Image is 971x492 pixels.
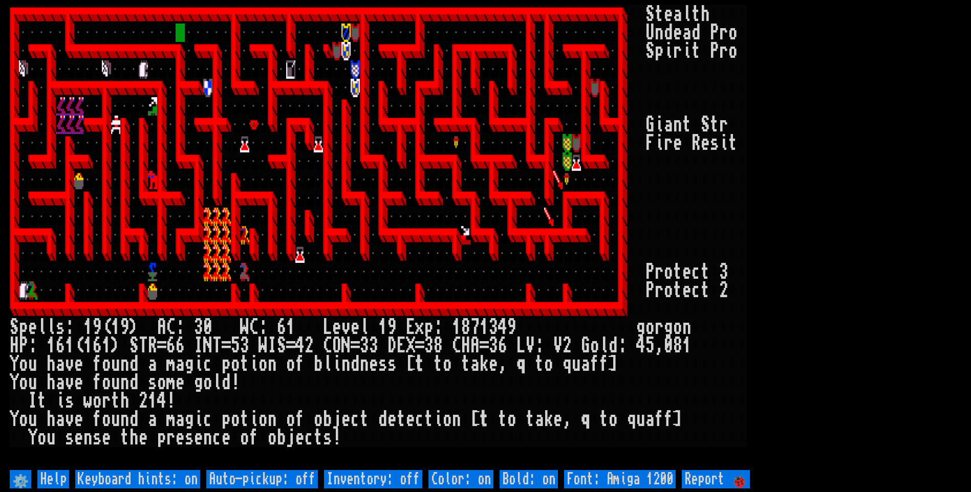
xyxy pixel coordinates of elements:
div: o [102,355,111,373]
div: t [655,5,664,24]
input: Report 🐞 [682,470,750,488]
div: C [452,337,461,355]
div: s [65,392,74,410]
div: c [203,355,212,373]
div: r [664,134,673,152]
div: e [489,355,498,373]
div: u [28,355,37,373]
div: 6 [166,337,176,355]
div: 5 [645,337,655,355]
div: : [176,318,185,337]
div: , [655,337,664,355]
div: o [664,281,673,300]
div: e [351,318,360,337]
div: o [286,355,295,373]
div: = [415,337,424,355]
div: o [286,410,295,429]
div: t [701,281,710,300]
div: A [470,337,480,355]
div: 1 [148,392,157,410]
div: 8 [673,337,682,355]
div: 1 [378,318,387,337]
div: 6 [93,337,102,355]
div: q [563,355,572,373]
div: R [692,134,701,152]
div: f [93,373,102,392]
input: Bold: on [500,470,558,488]
div: n [655,24,664,42]
div: n [120,355,130,373]
div: a [176,355,185,373]
div: g [664,318,673,337]
div: b [323,410,332,429]
div: 4 [295,337,305,355]
div: , [498,355,507,373]
div: t [673,263,682,281]
div: : [535,337,544,355]
div: S [645,42,655,60]
div: h [47,373,56,392]
div: d [130,355,139,373]
div: t [692,42,701,60]
div: g [636,318,645,337]
div: 1 [83,337,93,355]
div: 5 [231,337,240,355]
div: p [19,318,28,337]
div: ( [102,318,111,337]
div: f [295,410,305,429]
div: p [424,318,434,337]
div: 3 [369,337,378,355]
div: = [157,337,166,355]
div: P [645,263,655,281]
div: : [28,337,37,355]
div: o [673,318,682,337]
div: t [415,355,424,373]
div: s [378,355,387,373]
div: L [323,318,332,337]
div: 3 [240,337,249,355]
div: u [111,410,120,429]
div: H [461,337,470,355]
div: t [240,355,249,373]
div: 1 [480,318,489,337]
div: 9 [93,318,102,337]
div: i [332,355,341,373]
div: o [203,373,212,392]
div: n [341,355,351,373]
div: p [222,355,231,373]
div: i [664,42,673,60]
div: ] [609,355,618,373]
div: A [157,318,166,337]
div: T [212,337,222,355]
div: ) [111,337,120,355]
div: 0 [203,318,212,337]
div: e [673,134,682,152]
div: l [323,355,332,373]
div: Y [10,373,19,392]
div: t [728,134,738,152]
div: 8 [434,337,443,355]
div: P [710,24,719,42]
div: o [590,337,599,355]
div: o [728,42,738,60]
div: r [655,281,664,300]
div: n [120,373,130,392]
div: q [516,355,526,373]
div: d [130,373,139,392]
div: W [258,337,268,355]
div: d [130,410,139,429]
div: 2 [305,337,314,355]
div: r [719,42,728,60]
div: P [645,281,655,300]
div: 3 [489,318,498,337]
div: u [572,355,581,373]
div: ( [74,337,83,355]
div: n [682,318,692,337]
div: 4 [157,392,166,410]
div: d [378,410,387,429]
div: 6 [176,337,185,355]
div: v [65,373,74,392]
div: V [526,337,535,355]
div: l [599,337,609,355]
div: e [682,281,692,300]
